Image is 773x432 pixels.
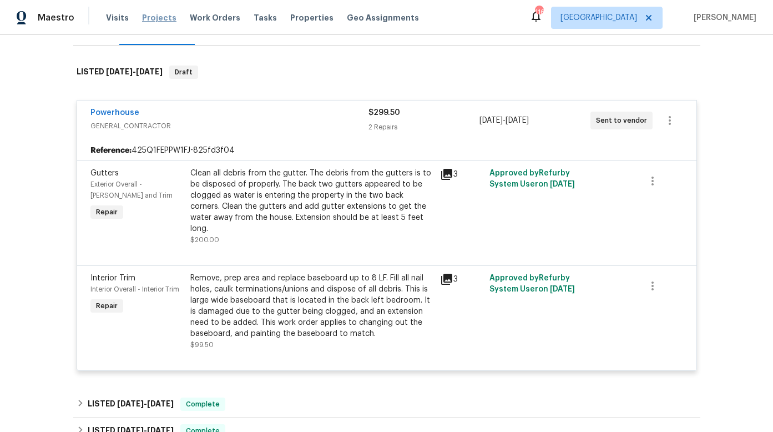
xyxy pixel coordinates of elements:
div: 116 [535,7,543,18]
span: [DATE] [147,400,174,408]
span: [PERSON_NAME] [689,12,756,23]
div: 3 [440,273,483,286]
span: Maestro [38,12,74,23]
span: Approved by Refurby System User on [489,274,575,293]
span: $99.50 [190,341,214,348]
span: Interior Overall - Interior Trim [90,286,179,293]
div: LISTED [DATE]-[DATE]Complete [73,391,700,418]
span: - [117,400,174,408]
span: Draft [170,67,197,78]
span: Sent to vendor [596,115,651,126]
span: Approved by Refurby System User on [489,169,575,188]
div: LISTED [DATE]-[DATE]Draft [73,54,700,90]
div: 3 [440,168,483,181]
span: [GEOGRAPHIC_DATA] [560,12,637,23]
span: [DATE] [550,285,575,293]
span: [DATE] [136,68,163,76]
span: Geo Assignments [347,12,419,23]
span: Repair [92,207,122,218]
h6: LISTED [77,66,163,79]
span: Properties [290,12,334,23]
span: Repair [92,300,122,312]
div: 425Q1FEPPW1FJ-825fd3f04 [77,140,696,160]
span: $200.00 [190,237,219,243]
span: [DATE] [117,400,144,408]
span: Complete [181,399,224,410]
div: Clean all debris from the gutter. The debris from the gutters is to be disposed of properly. The ... [190,168,433,234]
h6: LISTED [88,398,174,411]
div: 2 Repairs [368,122,479,133]
span: Interior Trim [90,274,135,282]
span: Visits [106,12,129,23]
span: Tasks [254,14,277,22]
div: Remove, prep area and replace baseboard up to 8 LF. Fill all nail holes, caulk terminations/union... [190,273,433,339]
span: Exterior Overall - [PERSON_NAME] and Trim [90,181,173,199]
span: Work Orders [190,12,240,23]
span: Projects [142,12,176,23]
span: GENERAL_CONTRACTOR [90,120,368,132]
span: [DATE] [479,117,503,124]
span: [DATE] [506,117,529,124]
b: Reference: [90,145,132,156]
span: Gutters [90,169,119,177]
span: $299.50 [368,109,400,117]
span: [DATE] [106,68,133,76]
span: - [479,115,529,126]
span: [DATE] [550,180,575,188]
a: Powerhouse [90,109,139,117]
span: - [106,68,163,76]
